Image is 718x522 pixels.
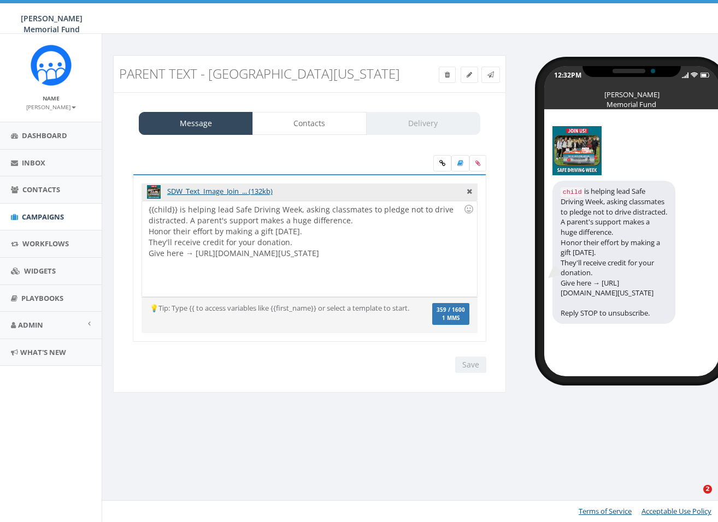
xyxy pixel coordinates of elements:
[26,103,76,111] small: [PERSON_NAME]
[22,130,67,140] span: Dashboard
[604,90,659,95] div: [PERSON_NAME] Memorial Fund
[554,70,581,80] div: 12:32PM
[26,102,76,111] a: [PERSON_NAME]
[252,112,367,135] a: Contacts
[43,94,60,102] small: Name
[119,67,401,81] h3: Parent Text - [GEOGRAPHIC_DATA][US_STATE]
[18,320,43,330] span: Admin
[24,266,56,276] span: Widgets
[451,155,469,171] label: Insert Template Text
[22,185,60,194] span: Contacts
[642,506,711,516] a: Acceptable Use Policy
[579,506,632,516] a: Terms of Service
[21,293,63,303] span: Playbooks
[703,485,712,494] span: 2
[561,187,584,197] code: child
[552,181,675,324] div: is helping lead Safe Driving Week, asking classmates to pledge not to drive distracted. A parent'...
[681,485,707,511] iframe: Intercom live chat
[487,70,494,79] span: Send Test Message
[142,201,476,296] div: {{child}} is helping lead Safe Driving Week, asking classmates to pledge not to drive distracted....
[445,70,450,79] span: Delete Campaign
[22,158,45,168] span: Inbox
[22,239,69,248] span: Workflows
[167,186,273,196] a: SDW_Text_Image_Join_... (132kb)
[139,112,253,135] a: Message
[22,212,64,222] span: Campaigns
[142,303,421,313] div: 💡Tip: Type {{ to access variables like {{first_name}} or select a template to start.
[469,155,486,171] span: Attach your media
[31,45,72,86] img: Rally_Corp_Icon.png
[21,13,83,34] span: [PERSON_NAME] Memorial Fund
[437,316,465,321] span: 1 MMS
[437,306,465,313] span: 359 / 1600
[467,70,472,79] span: Edit Campaign
[20,347,66,357] span: What's New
